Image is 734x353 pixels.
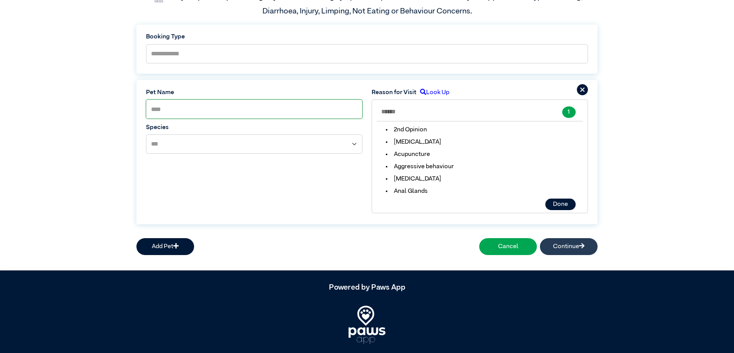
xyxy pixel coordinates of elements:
[372,88,417,97] label: Reason for Visit
[562,106,576,118] button: 1
[146,88,362,97] label: Pet Name
[380,138,447,147] li: [MEDICAL_DATA]
[479,238,537,255] button: Cancel
[146,123,362,132] label: Species
[540,238,598,255] button: Continue
[349,306,385,344] img: PawsApp
[380,162,460,171] li: Aggressive behaviour
[545,199,576,210] button: Done
[146,32,588,41] label: Booking Type
[136,238,194,255] button: Add Pet
[380,174,447,184] li: [MEDICAL_DATA]
[380,125,433,134] li: 2nd Opinion
[380,150,436,159] li: Acupuncture
[417,88,449,97] label: Look Up
[380,187,434,196] li: Anal Glands
[136,283,598,292] h5: Powered by Paws App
